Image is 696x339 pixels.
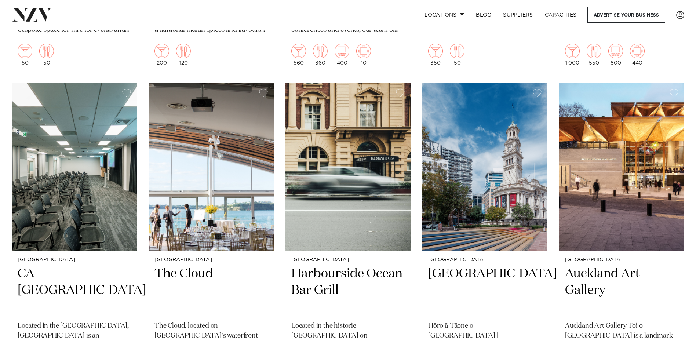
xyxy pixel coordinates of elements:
h2: Auckland Art Gallery [565,266,678,315]
img: Exterior of Auckland Ferry Terminal [285,83,411,251]
h2: CA [GEOGRAPHIC_DATA] [18,266,131,315]
img: cocktail.png [565,44,580,58]
img: dining.png [313,44,328,58]
div: 550 [587,44,601,66]
div: 120 [176,44,191,66]
div: 1,000 [565,44,580,66]
div: 50 [450,44,464,66]
div: 560 [291,44,306,66]
img: cocktail.png [18,44,32,58]
img: theatre.png [335,44,349,58]
div: 50 [18,44,32,66]
h2: [GEOGRAPHIC_DATA] [428,266,542,315]
small: [GEOGRAPHIC_DATA] [565,257,678,263]
img: dining.png [450,44,464,58]
div: 360 [313,44,328,66]
img: theatre.png [608,44,623,58]
a: Locations [419,7,470,23]
div: 10 [356,44,371,66]
img: cocktail.png [428,44,443,58]
div: 800 [608,44,623,66]
img: cocktail.png [154,44,169,58]
img: meeting.png [630,44,645,58]
a: Advertise your business [587,7,665,23]
div: 50 [39,44,54,66]
small: [GEOGRAPHIC_DATA] [291,257,405,263]
div: 400 [335,44,349,66]
a: BLOG [470,7,497,23]
img: meeting.png [356,44,371,58]
img: dining.png [587,44,601,58]
div: 350 [428,44,443,66]
img: dining.png [39,44,54,58]
div: 440 [630,44,645,66]
a: Capacities [539,7,583,23]
div: 200 [154,44,169,66]
img: cocktail.png [291,44,306,58]
small: [GEOGRAPHIC_DATA] [428,257,542,263]
h2: The Cloud [154,266,268,315]
small: [GEOGRAPHIC_DATA] [154,257,268,263]
img: dining.png [176,44,191,58]
a: SUPPLIERS [497,7,539,23]
img: nzv-logo.png [12,8,52,21]
h2: Harbourside Ocean Bar Grill [291,266,405,315]
small: [GEOGRAPHIC_DATA] [18,257,131,263]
